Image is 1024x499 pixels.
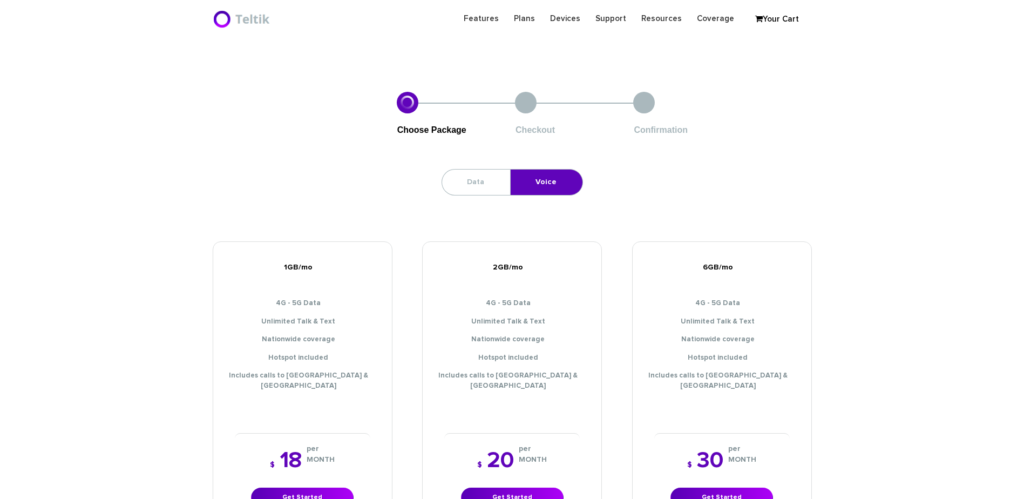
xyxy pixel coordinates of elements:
[307,454,335,465] i: MONTH
[542,8,588,29] a: Devices
[689,8,742,29] a: Coverage
[431,317,593,327] li: Unlimited Talk & Text
[511,170,581,195] a: Voice
[487,449,514,472] span: 20
[431,371,593,391] li: Includes calls to [GEOGRAPHIC_DATA] & [GEOGRAPHIC_DATA]
[641,317,803,327] li: Unlimited Talk & Text
[280,449,302,472] span: 18
[221,353,384,363] li: Hotspot included
[221,264,384,272] h5: 1GB/mo
[634,8,689,29] a: Resources
[431,353,593,363] li: Hotspot included
[641,264,803,272] h5: 6GB/mo
[270,461,275,469] span: $
[431,264,593,272] h5: 2GB/mo
[588,8,634,29] a: Support
[687,461,692,469] span: $
[728,454,756,465] i: MONTH
[221,371,384,391] li: Includes calls to [GEOGRAPHIC_DATA] & [GEOGRAPHIC_DATA]
[506,8,542,29] a: Plans
[641,335,803,345] li: Nationwide coverage
[641,299,803,309] li: 4G - 5G Data
[442,170,509,195] a: Data
[456,8,506,29] a: Features
[634,125,688,134] span: Confirmation
[728,443,756,454] i: per
[431,299,593,309] li: 4G - 5G Data
[213,8,273,30] img: BriteX
[221,317,384,327] li: Unlimited Talk & Text
[750,11,804,28] a: Your Cart
[221,299,384,309] li: 4G - 5G Data
[519,454,547,465] i: MONTH
[641,371,803,391] li: Includes calls to [GEOGRAPHIC_DATA] & [GEOGRAPHIC_DATA]
[477,461,482,469] span: $
[397,125,466,134] span: Choose Package
[307,443,335,454] i: per
[431,335,593,345] li: Nationwide coverage
[516,125,555,134] span: Checkout
[221,335,384,345] li: Nationwide coverage
[519,443,547,454] i: per
[697,449,723,472] span: 30
[641,353,803,363] li: Hotspot included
